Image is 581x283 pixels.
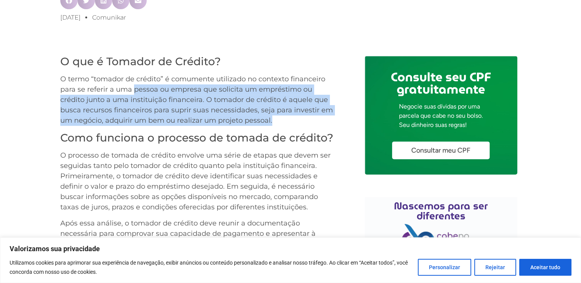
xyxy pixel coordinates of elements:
[10,258,412,276] p: Utilizamos cookies para aprimorar sua experiência de navegação, exibir anúncios ou conteúdo perso...
[411,147,470,154] span: Consultar meu CPF
[10,244,571,253] p: Valorizamos sua privacidade
[402,224,480,248] img: Cabe no Meu Bolso
[418,259,471,276] button: Personalizar
[60,132,338,145] h3: Como funciona o processo de tomada de crédito?
[392,141,490,159] a: Consultar meu CPF
[60,13,81,22] a: [DATE]
[474,259,516,276] button: Rejeitar
[60,74,338,126] p: O termo “tomador de crédito” é comumente utilizado no contexto financeiro para se referir a uma p...
[369,201,513,221] h2: Nascemos para ser diferentes
[60,150,338,212] p: O processo de tomada de crédito envolve uma série de etapas que devem ser seguidas tanto pelo tom...
[519,259,571,276] button: Aceitar tudo
[92,13,126,22] a: comunikar
[60,218,338,280] p: Após essa análise, o tomador de crédito deve reunir a documentação necessária para comprovar sua ...
[391,71,491,95] h2: Consulte seu CPF gratuitamente
[399,102,483,130] p: Negocie suas dívidas por uma parcela que cabe no seu bolso. Seu dinheiro suas regras!
[60,55,338,68] h3: O que é Tomador de Crédito?
[60,14,81,21] time: [DATE]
